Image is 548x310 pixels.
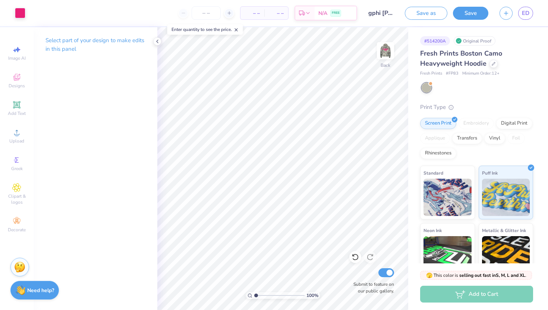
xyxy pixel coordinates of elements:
div: Digital Print [496,118,532,129]
div: Vinyl [484,133,505,144]
img: Metallic & Glitter Ink [482,236,530,273]
button: Save [453,7,488,20]
span: – – [245,9,260,17]
span: Minimum Order: 12 + [462,71,500,77]
span: ED [522,9,529,18]
span: Add Text [8,110,26,116]
span: Neon Ink [423,226,442,234]
span: Fresh Prints [420,71,442,77]
span: Image AI [8,55,26,61]
img: Standard [423,179,472,216]
span: FREE [332,10,340,16]
span: Standard [423,169,443,177]
span: Puff Ink [482,169,498,177]
span: 100 % [306,292,318,299]
span: Greek [11,166,23,172]
div: Print Type [420,103,533,112]
span: Decorate [8,227,26,233]
div: Original Proof [454,36,495,46]
div: Back [381,62,390,69]
label: Submit to feature on our public gallery. [349,281,394,294]
img: Puff Ink [482,179,530,216]
div: Transfers [452,133,482,144]
div: Enter quantity to see the price. [167,24,243,35]
input: – – [192,6,221,20]
img: Neon Ink [423,236,472,273]
p: Select part of your design to make edits in this panel [45,36,145,53]
span: – – [269,9,284,17]
div: # 514200A [420,36,450,46]
div: Applique [420,133,450,144]
span: This color is . [426,272,526,279]
div: Rhinestones [420,148,456,159]
div: Embroidery [459,118,494,129]
span: 🫣 [426,272,432,279]
a: ED [518,7,533,20]
input: Untitled Design [363,6,399,21]
div: Screen Print [420,118,456,129]
span: Upload [9,138,24,144]
span: Clipart & logos [4,193,30,205]
span: Metallic & Glitter Ink [482,226,526,234]
button: Save as [405,7,447,20]
strong: Need help? [27,287,54,294]
span: Fresh Prints Boston Camo Heavyweight Hoodie [420,49,502,68]
strong: selling out fast in S, M, L and XL [459,272,525,278]
div: Foil [507,133,525,144]
span: Designs [9,83,25,89]
img: Back [378,43,393,58]
span: # FP83 [446,71,459,77]
span: N/A [318,9,327,17]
